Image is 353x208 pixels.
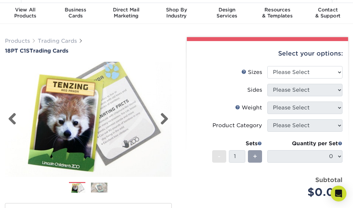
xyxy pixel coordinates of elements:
a: 18PT C1STrading Cards [5,48,172,54]
img: Trading Cards 02 [91,182,107,193]
a: Contact& Support [302,3,353,24]
div: Marketing [101,7,151,19]
span: - [218,151,221,161]
div: Sizes [241,68,262,76]
span: Direct Mail [101,7,151,13]
span: Design [202,7,252,13]
div: Industry [151,7,202,19]
div: Cards [51,7,101,19]
div: $0.00 [272,184,342,200]
a: Products [5,38,30,44]
span: Resources [252,7,303,13]
a: Shop ByIndustry [151,3,202,24]
a: Direct MailMarketing [101,3,151,24]
span: + [253,151,257,161]
h1: Trading Cards [5,48,172,54]
div: Sides [247,86,262,94]
strong: Subtotal [315,176,342,183]
a: DesignServices [202,3,252,24]
img: 18PT C1S 01 [5,62,172,177]
span: 18PT C1S [5,48,30,54]
img: Trading Cards 01 [69,182,85,194]
div: Product Category [212,122,262,129]
a: Resources& Templates [252,3,303,24]
span: Contact [302,7,353,13]
div: Sets [212,140,262,148]
span: Business [51,7,101,13]
a: BusinessCards [51,3,101,24]
div: & Templates [252,7,303,19]
div: Services [202,7,252,19]
div: Quantity per Set [267,140,342,148]
span: Shop By [151,7,202,13]
div: & Support [302,7,353,19]
div: Weight [235,104,262,112]
div: Open Intercom Messenger [331,186,346,201]
div: Select your options: [192,41,343,66]
a: Trading Cards [38,38,77,44]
